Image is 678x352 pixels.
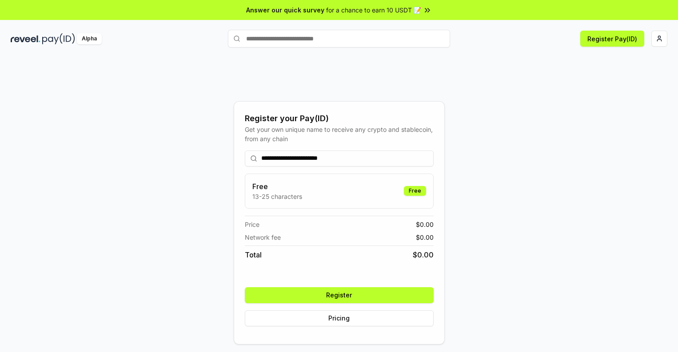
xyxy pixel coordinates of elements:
[416,233,434,242] span: $ 0.00
[416,220,434,229] span: $ 0.00
[245,249,262,260] span: Total
[326,5,421,15] span: for a chance to earn 10 USDT 📝
[11,33,40,44] img: reveel_dark
[580,31,644,47] button: Register Pay(ID)
[252,181,302,192] h3: Free
[245,220,259,229] span: Price
[245,125,434,143] div: Get your own unique name to receive any crypto and stablecoin, from any chain
[246,5,324,15] span: Answer our quick survey
[245,310,434,326] button: Pricing
[413,249,434,260] span: $ 0.00
[252,192,302,201] p: 13-25 characters
[404,186,426,196] div: Free
[245,287,434,303] button: Register
[42,33,75,44] img: pay_id
[245,233,281,242] span: Network fee
[77,33,102,44] div: Alpha
[245,112,434,125] div: Register your Pay(ID)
